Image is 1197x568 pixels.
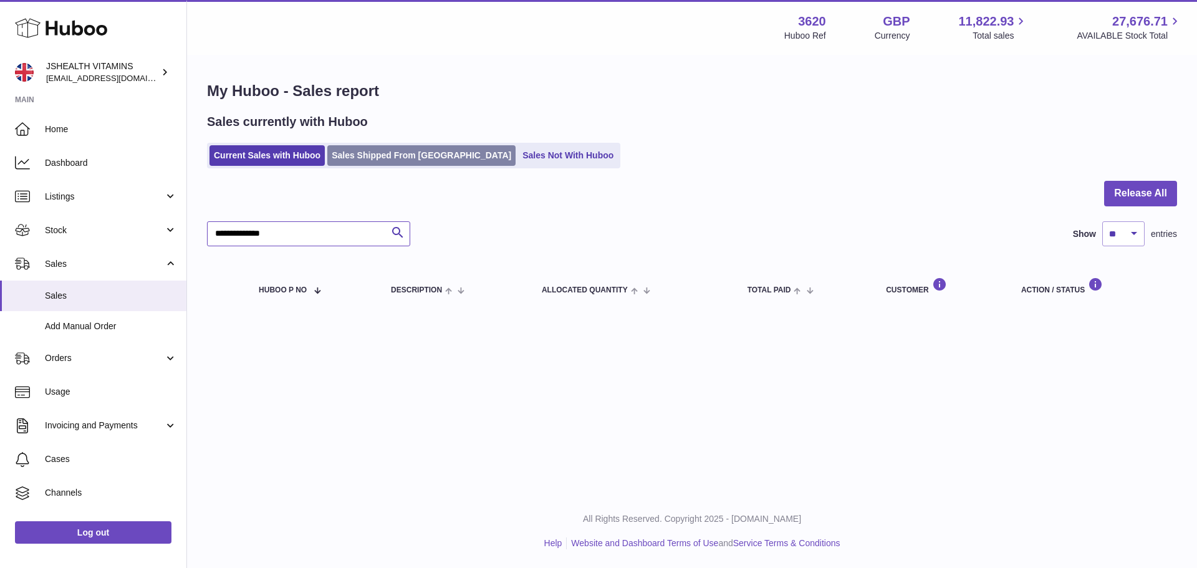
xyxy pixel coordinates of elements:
[391,286,442,294] span: Description
[571,538,718,548] a: Website and Dashboard Terms of Use
[1073,228,1096,240] label: Show
[784,30,826,42] div: Huboo Ref
[1077,30,1182,42] span: AVAILABLE Stock Total
[46,73,183,83] span: [EMAIL_ADDRESS][DOMAIN_NAME]
[45,352,164,364] span: Orders
[1021,277,1165,294] div: Action / Status
[45,420,164,431] span: Invoicing and Payments
[45,224,164,236] span: Stock
[45,157,177,169] span: Dashboard
[518,145,618,166] a: Sales Not With Huboo
[45,453,177,465] span: Cases
[973,30,1028,42] span: Total sales
[45,191,164,203] span: Listings
[45,258,164,270] span: Sales
[733,538,840,548] a: Service Terms & Conditions
[45,386,177,398] span: Usage
[1151,228,1177,240] span: entries
[46,60,158,84] div: JSHEALTH VITAMINS
[197,513,1187,525] p: All Rights Reserved. Copyright 2025 - [DOMAIN_NAME]
[1104,181,1177,206] button: Release All
[15,63,34,82] img: internalAdmin-3620@internal.huboo.com
[1112,13,1168,30] span: 27,676.71
[886,277,996,294] div: Customer
[45,290,177,302] span: Sales
[748,286,791,294] span: Total paid
[207,113,368,130] h2: Sales currently with Huboo
[875,30,910,42] div: Currency
[259,286,307,294] span: Huboo P no
[209,145,325,166] a: Current Sales with Huboo
[45,320,177,332] span: Add Manual Order
[542,286,628,294] span: ALLOCATED Quantity
[15,521,171,544] a: Log out
[544,538,562,548] a: Help
[883,13,910,30] strong: GBP
[327,145,516,166] a: Sales Shipped From [GEOGRAPHIC_DATA]
[567,537,840,549] li: and
[45,487,177,499] span: Channels
[798,13,826,30] strong: 3620
[207,81,1177,101] h1: My Huboo - Sales report
[958,13,1014,30] span: 11,822.93
[958,13,1028,42] a: 11,822.93 Total sales
[1077,13,1182,42] a: 27,676.71 AVAILABLE Stock Total
[45,123,177,135] span: Home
